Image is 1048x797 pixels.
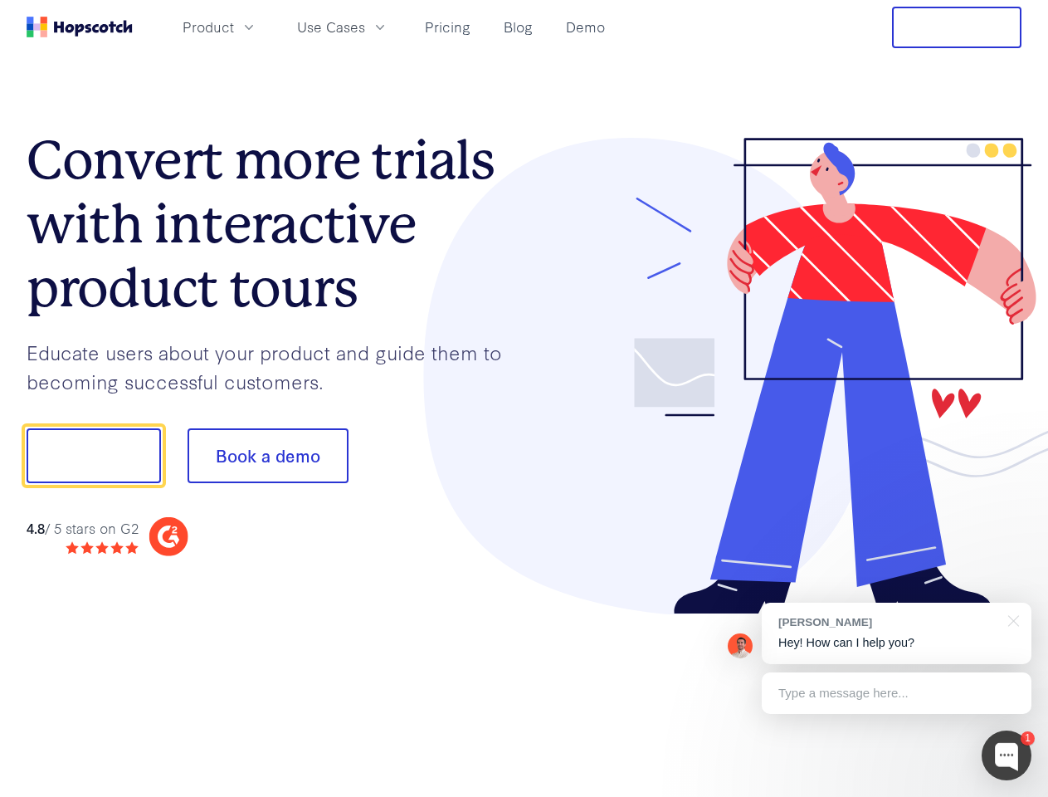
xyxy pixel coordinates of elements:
a: Blog [497,13,539,41]
a: Pricing [418,13,477,41]
p: Educate users about your product and guide them to becoming successful customers. [27,338,524,395]
span: Use Cases [297,17,365,37]
div: [PERSON_NAME] [778,614,998,630]
button: Use Cases [287,13,398,41]
a: Home [27,17,133,37]
button: Book a demo [188,428,349,483]
a: Demo [559,13,612,41]
img: Mark Spera [728,633,753,658]
span: Product [183,17,234,37]
div: / 5 stars on G2 [27,518,139,539]
div: 1 [1021,731,1035,746]
strong: 4.8 [27,518,45,537]
h1: Convert more trials with interactive product tours [27,129,524,320]
button: Product [173,13,267,41]
p: Hey! How can I help you? [778,634,1015,652]
div: Type a message here... [762,672,1031,714]
button: Show me! [27,428,161,483]
button: Free Trial [892,7,1021,48]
